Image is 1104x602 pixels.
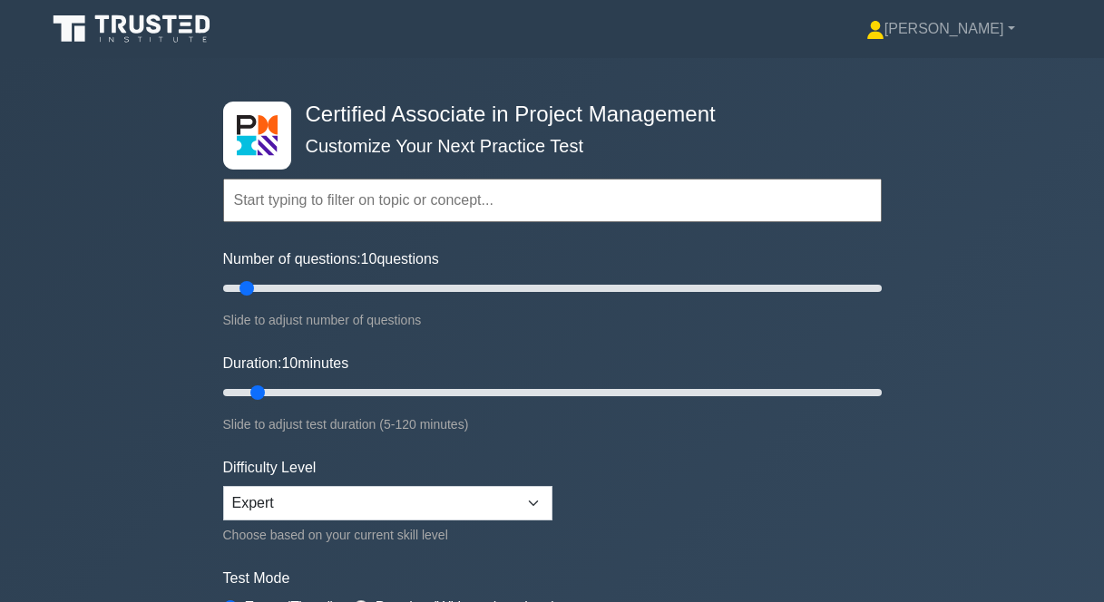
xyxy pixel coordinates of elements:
a: [PERSON_NAME] [823,11,1059,47]
span: 10 [281,355,298,371]
div: Slide to adjust test duration (5-120 minutes) [223,413,882,435]
div: Choose based on your current skill level [223,524,552,546]
label: Duration: minutes [223,353,349,374]
input: Start typing to filter on topic or concept... [223,179,882,222]
label: Number of questions: questions [223,248,439,270]
label: Difficulty Level [223,457,317,479]
div: Slide to adjust number of questions [223,309,882,331]
span: 10 [361,251,377,267]
h4: Certified Associate in Project Management [298,102,793,128]
label: Test Mode [223,568,882,589]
